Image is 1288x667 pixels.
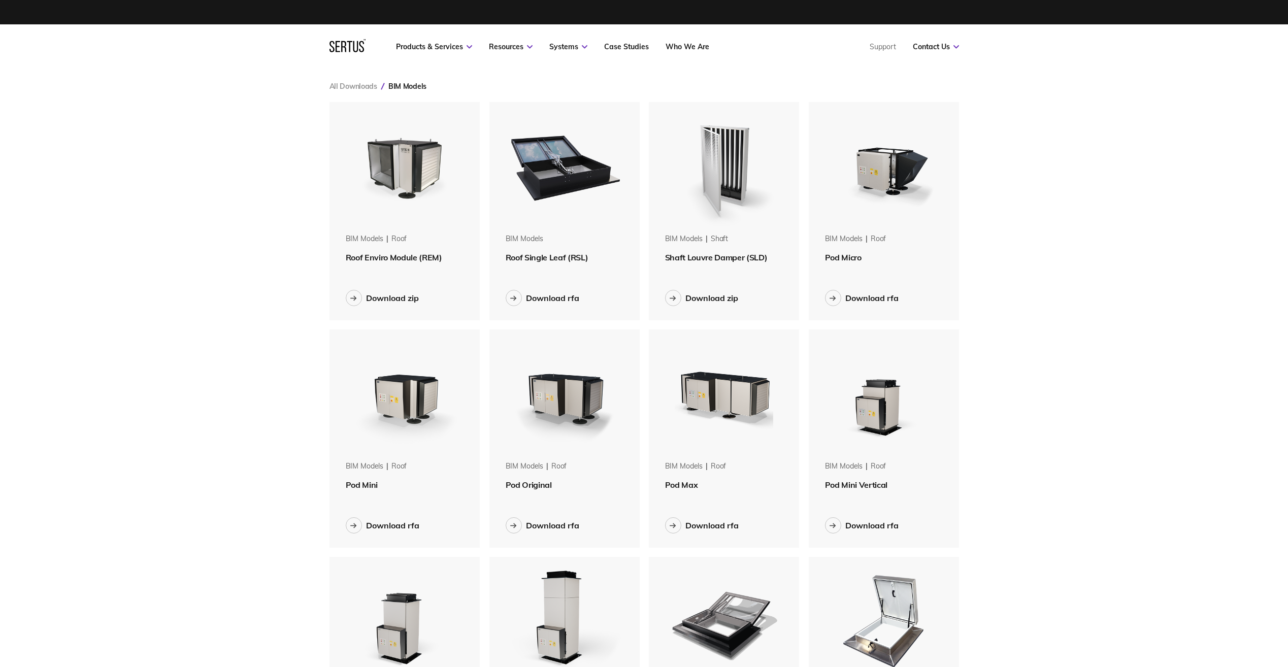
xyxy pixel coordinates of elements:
div: BIM Models [506,461,544,472]
div: Download rfa [685,520,739,530]
div: roof [551,461,567,472]
a: Contact Us [913,42,959,51]
div: BIM Models [346,461,384,472]
div: Download rfa [845,293,899,303]
button: Download zip [665,290,738,306]
span: Roof Single Leaf (RSL) [506,252,588,262]
div: Download zip [685,293,738,303]
span: Pod Micro [825,252,862,262]
div: BIM Models [665,234,703,244]
a: Systems [549,42,587,51]
span: Shaft Louvre Damper (SLD) [665,252,768,262]
a: Products & Services [396,42,472,51]
a: Who We Are [666,42,709,51]
button: Download rfa [506,517,579,533]
span: Pod Max [665,480,698,490]
div: BIM Models [346,234,384,244]
button: Download rfa [665,517,739,533]
div: roof [391,461,407,472]
span: Pod Original [506,480,552,490]
div: Download rfa [845,520,899,530]
div: BIM Models [665,461,703,472]
iframe: Chat Widget [1105,549,1288,667]
div: BIM Models [825,461,863,472]
span: Roof Enviro Module (REM) [346,252,442,262]
button: Download rfa [346,517,419,533]
button: Download rfa [506,290,579,306]
button: Download zip [346,290,419,306]
div: Download rfa [526,293,579,303]
div: BIM Models [506,234,544,244]
div: Download rfa [366,520,419,530]
span: Pod Mini [346,480,378,490]
button: Download rfa [825,290,899,306]
div: shaft [711,234,728,244]
a: Case Studies [604,42,649,51]
span: Pod Mini Vertical [825,480,888,490]
a: Support [870,42,896,51]
a: All Downloads [329,82,377,91]
div: roof [871,234,886,244]
div: roof [871,461,886,472]
div: roof [711,461,726,472]
div: BIM Models [825,234,863,244]
div: roof [391,234,407,244]
button: Download rfa [825,517,899,533]
div: Download rfa [526,520,579,530]
a: Resources [489,42,533,51]
div: Download zip [366,293,419,303]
